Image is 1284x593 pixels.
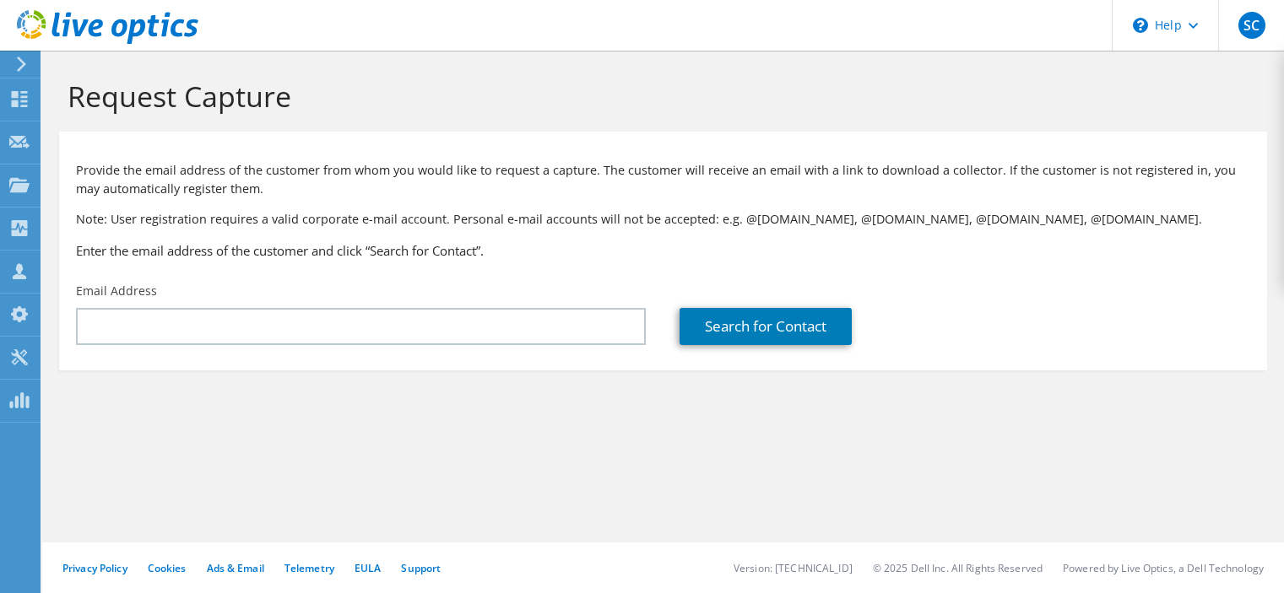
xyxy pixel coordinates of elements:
[76,210,1250,229] p: Note: User registration requires a valid corporate e-mail account. Personal e-mail accounts will ...
[76,283,157,299] label: Email Address
[76,241,1250,260] h3: Enter the email address of the customer and click “Search for Contact”.
[207,561,264,575] a: Ads & Email
[873,561,1043,575] li: © 2025 Dell Inc. All Rights Reserved
[401,561,441,575] a: Support
[1133,18,1148,33] svg: \n
[1238,12,1265,39] span: SC
[355,561,381,575] a: EULA
[284,561,334,575] a: Telemetry
[68,78,1250,114] h1: Request Capture
[62,561,127,575] a: Privacy Policy
[148,561,187,575] a: Cookies
[734,561,853,575] li: Version: [TECHNICAL_ID]
[1063,561,1264,575] li: Powered by Live Optics, a Dell Technology
[680,308,852,345] a: Search for Contact
[76,161,1250,198] p: Provide the email address of the customer from whom you would like to request a capture. The cust...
